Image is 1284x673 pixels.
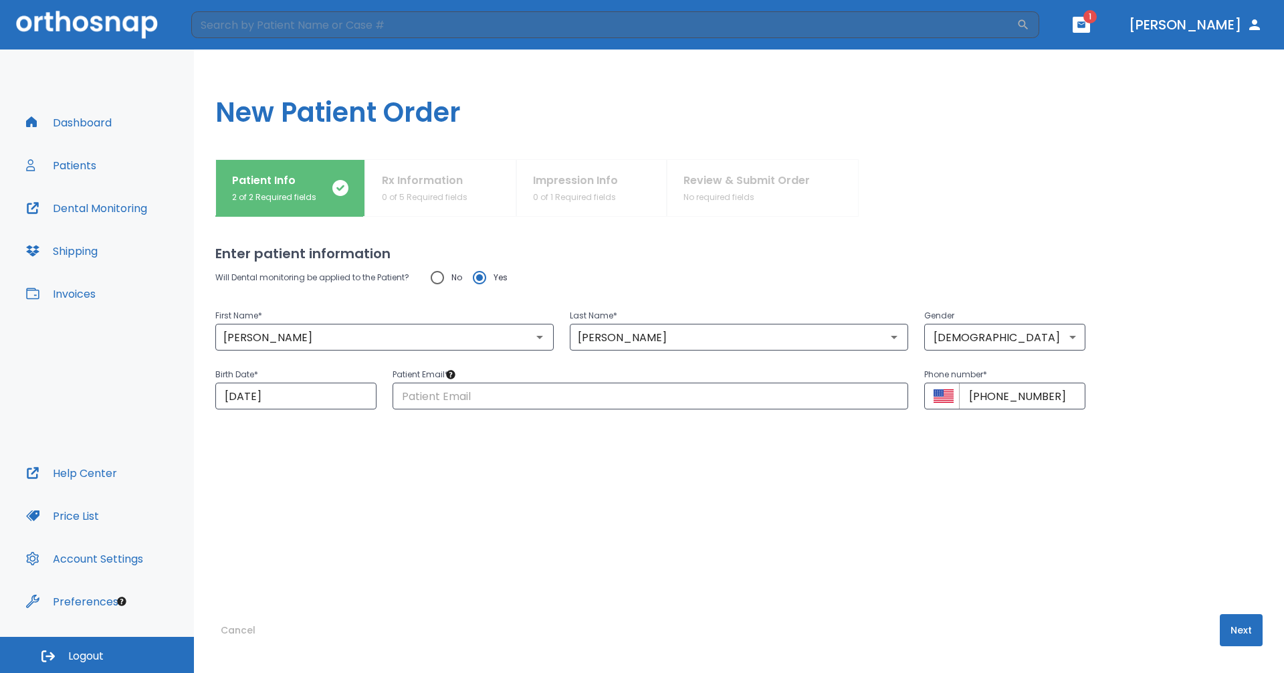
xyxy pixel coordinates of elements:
button: Account Settings [18,543,151,575]
p: First Name * [215,308,554,324]
button: Invoices [18,278,104,310]
p: Phone number * [924,367,1085,383]
p: Patient Info [232,173,316,189]
input: Last Name [574,328,904,347]
input: Choose date, selected date is May 16, 1976 [215,383,377,409]
span: No [451,270,462,286]
button: Open [885,328,903,347]
p: 2 of 2 Required fields [232,191,316,203]
span: Logout [68,649,104,664]
span: 1 [1083,10,1097,23]
p: Birth Date * [215,367,377,383]
button: Cancel [215,614,261,646]
input: Search by Patient Name or Case # [191,11,1016,38]
button: [PERSON_NAME] [1123,13,1268,37]
button: Next [1220,614,1263,646]
button: Preferences [18,585,126,617]
button: Dental Monitoring [18,192,155,224]
button: Select country [934,386,954,406]
div: [DEMOGRAPHIC_DATA] [924,324,1085,351]
button: Dashboard [18,106,120,138]
input: First Name [219,328,550,347]
div: Tooltip anchor [116,595,128,607]
p: Gender [924,308,1085,324]
span: Yes [494,270,508,286]
button: Open [530,328,549,347]
div: Tooltip anchor [445,369,457,381]
h2: Enter patient information [215,244,1263,264]
input: Patient Email [393,383,908,409]
button: Patients [18,149,104,181]
button: Shipping [18,235,106,267]
p: Last Name * [570,308,908,324]
button: Help Center [18,457,125,489]
h1: New Patient Order [194,50,1284,159]
p: Patient Email * [393,367,908,383]
img: Orthosnap [16,11,158,38]
p: Will Dental monitoring be applied to the Patient? [215,270,409,286]
button: Price List [18,500,107,532]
